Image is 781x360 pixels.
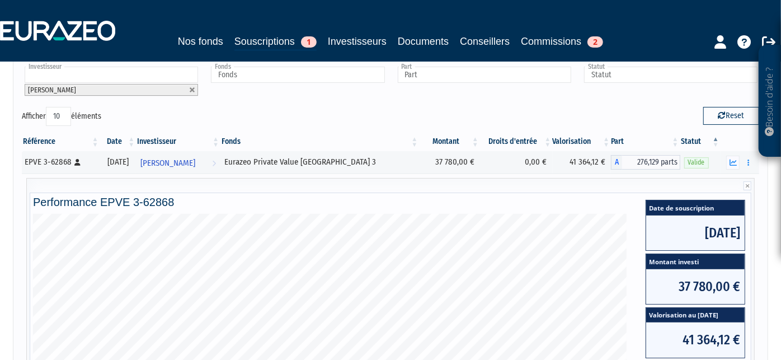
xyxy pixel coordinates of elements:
th: Part: activer pour trier la colonne par ordre croissant [611,132,680,151]
a: Conseillers [460,34,510,49]
h4: Performance EPVE 3-62868 [33,196,748,208]
span: Date de souscription [646,200,745,216]
a: Nos fonds [178,34,223,49]
a: Commissions2 [521,34,603,49]
div: A - Eurazeo Private Value Europe 3 [611,155,680,170]
td: 41 364,12 € [553,151,611,174]
i: [Français] Personne physique [74,159,81,166]
th: Fonds: activer pour trier la colonne par ordre croissant [220,132,419,151]
th: Date: activer pour trier la colonne par ordre croissant [100,132,137,151]
th: Référence : activer pour trier la colonne par ordre croissant [22,132,100,151]
th: Droits d'entrée: activer pour trier la colonne par ordre croissant [480,132,553,151]
th: Montant: activer pour trier la colonne par ordre croissant [419,132,479,151]
th: Statut : activer pour trier la colonne par ordre d&eacute;croissant [680,132,721,151]
span: [PERSON_NAME] [28,86,76,94]
span: 2 [587,36,603,48]
span: 1 [301,36,317,48]
th: Valorisation: activer pour trier la colonne par ordre croissant [553,132,611,151]
a: [PERSON_NAME] [136,151,220,174]
td: 0,00 € [480,151,553,174]
button: Reset [703,107,759,125]
span: 276,129 parts [622,155,680,170]
i: Voir l'investisseur [212,153,216,174]
div: [DATE] [104,156,133,168]
span: Montant investi [646,254,745,269]
span: [DATE] [646,216,745,250]
label: Afficher éléments [22,107,101,126]
td: 37 780,00 € [419,151,479,174]
th: Investisseur: activer pour trier la colonne par ordre croissant [136,132,220,151]
select: Afficheréléments [46,107,71,126]
span: Valide [684,157,709,168]
a: Investisseurs [328,34,387,49]
p: Besoin d'aide ? [764,51,777,152]
div: EPVE 3-62868 [25,156,96,168]
span: A [611,155,622,170]
a: Documents [398,34,449,49]
span: [PERSON_NAME] [140,153,195,174]
span: 37 780,00 € [646,269,745,304]
a: Souscriptions1 [234,34,317,51]
span: 41 364,12 € [646,322,745,357]
span: Valorisation au [DATE] [646,308,745,323]
div: Eurazeo Private Value [GEOGRAPHIC_DATA] 3 [224,156,415,168]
